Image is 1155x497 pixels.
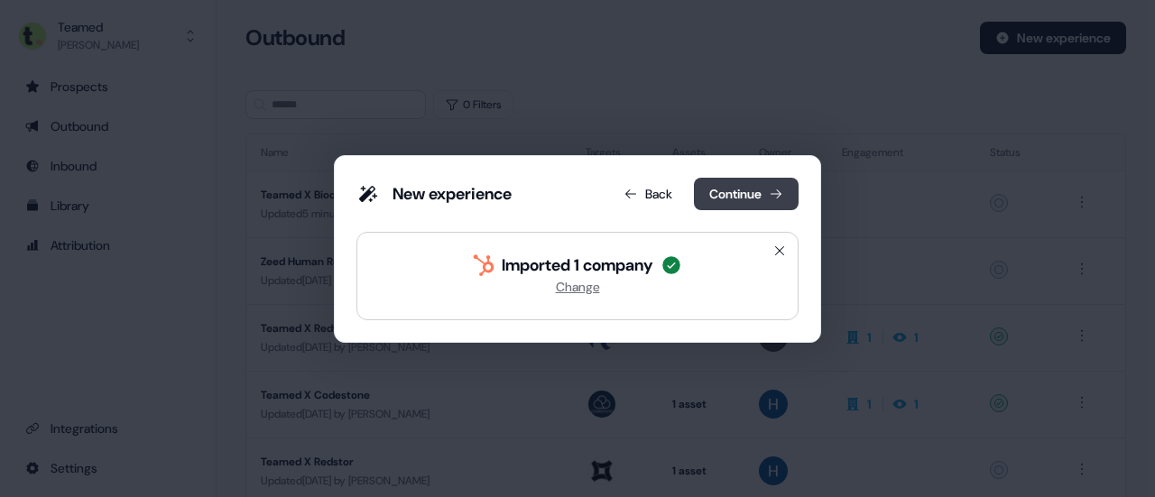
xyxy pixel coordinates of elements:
span: Change [556,279,600,295]
button: clear [769,240,790,262]
div: Imported [502,254,653,276]
b: 1 company [574,254,653,276]
div: New experience [393,183,512,205]
button: Change [556,276,600,298]
button: Continue [694,178,799,210]
button: Back [609,178,687,210]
